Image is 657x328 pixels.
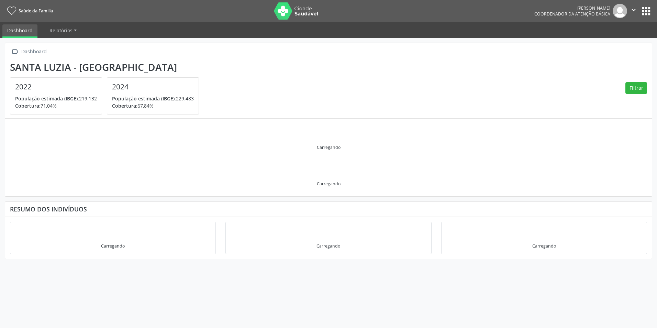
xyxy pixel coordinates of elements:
[112,83,194,91] h4: 2024
[112,95,176,102] span: População estimada (IBGE):
[613,4,627,18] img: img
[10,47,20,57] i: 
[15,102,97,109] p: 71,04%
[15,95,79,102] span: População estimada (IBGE):
[10,62,204,73] div: Santa Luzia - [GEOGRAPHIC_DATA]
[534,5,610,11] div: [PERSON_NAME]
[101,243,125,249] div: Carregando
[317,181,341,187] div: Carregando
[627,4,640,18] button: 
[49,27,73,34] span: Relatórios
[112,95,194,102] p: 229.483
[534,11,610,17] span: Coordenador da Atenção Básica
[20,47,48,57] div: Dashboard
[10,47,48,57] a:  Dashboard
[15,102,41,109] span: Cobertura:
[19,8,53,14] span: Saúde da Família
[317,144,341,150] div: Carregando
[112,102,137,109] span: Cobertura:
[640,5,652,17] button: apps
[15,83,97,91] h4: 2022
[10,205,647,213] div: Resumo dos indivíduos
[5,5,53,17] a: Saúde da Família
[15,95,97,102] p: 219.132
[45,24,81,36] a: Relatórios
[112,102,194,109] p: 67,84%
[2,24,37,38] a: Dashboard
[316,243,340,249] div: Carregando
[630,6,637,14] i: 
[625,82,647,94] button: Filtrar
[532,243,556,249] div: Carregando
